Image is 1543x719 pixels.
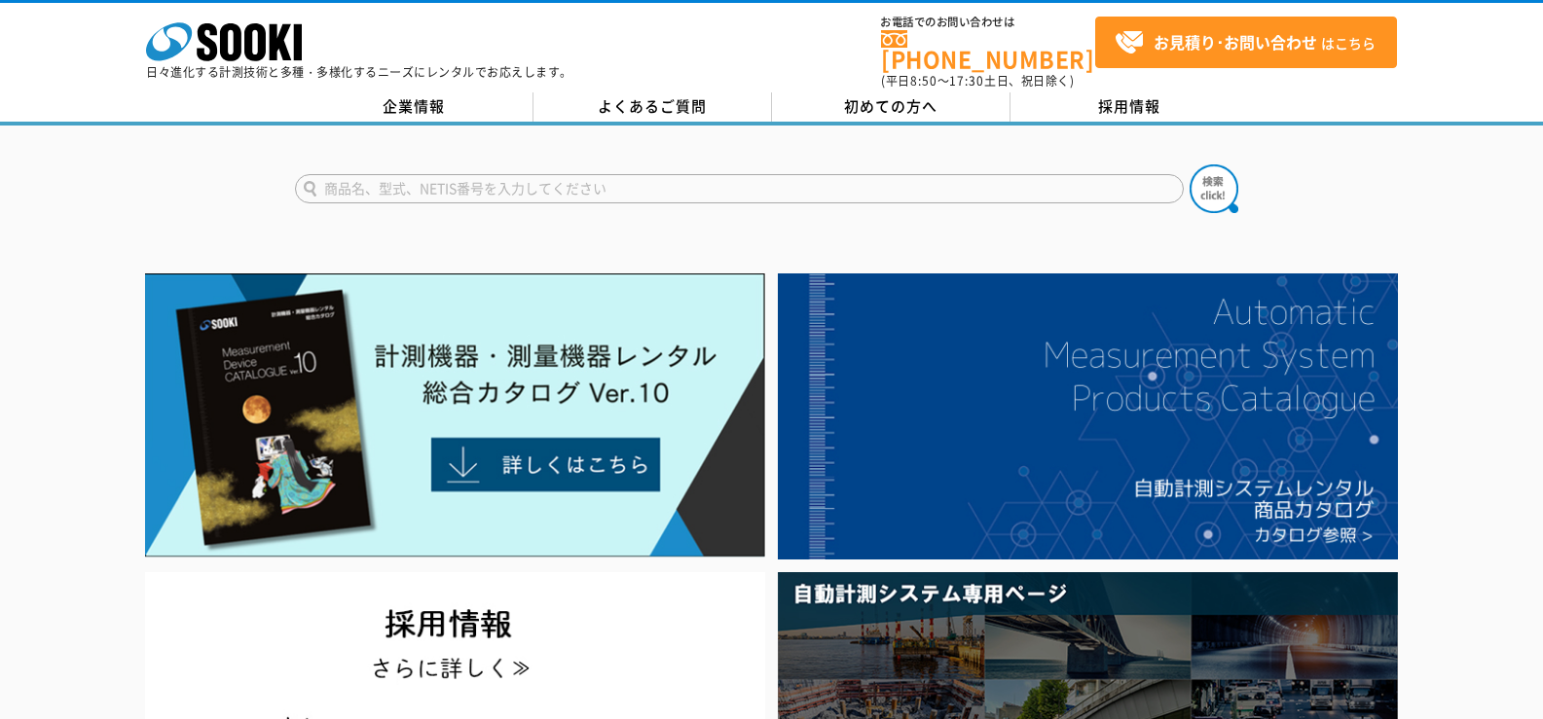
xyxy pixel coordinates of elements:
[295,174,1184,203] input: 商品名、型式、NETIS番号を入力してください
[910,72,937,90] span: 8:50
[881,17,1095,28] span: お電話でのお問い合わせは
[1115,28,1376,57] span: はこちら
[146,66,572,78] p: 日々進化する計測技術と多種・多様化するニーズにレンタルでお応えします。
[881,72,1074,90] span: (平日 ～ 土日、祝日除く)
[533,92,772,122] a: よくあるご質問
[145,273,765,557] img: Catalog Ver10
[949,72,984,90] span: 17:30
[772,92,1010,122] a: 初めての方へ
[844,95,937,117] span: 初めての方へ
[1010,92,1249,122] a: 採用情報
[1095,17,1397,68] a: お見積り･お問い合わせはこちら
[295,92,533,122] a: 企業情報
[1154,30,1317,54] strong: お見積り･お問い合わせ
[1190,164,1238,213] img: btn_search.png
[881,30,1095,70] a: [PHONE_NUMBER]
[778,273,1398,559] img: 自動計測システムカタログ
